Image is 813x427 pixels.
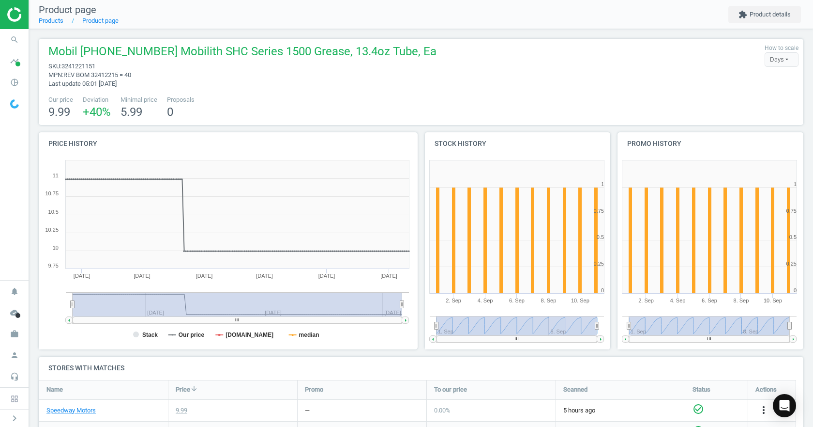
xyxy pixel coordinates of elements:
[5,367,24,386] i: headset_mic
[46,406,96,415] a: Speedway Motors
[63,71,131,79] span: REV BOM 32412215 = 40
[226,332,273,338] tspan: [DOMAIN_NAME]
[318,273,335,279] tspan: [DATE]
[48,44,437,62] span: Mobil [PHONE_NUMBER] Mobilith SHC Series 1500 Grease, 13.4oz Tube, Ea
[299,332,319,338] tspan: median
[734,298,749,303] tspan: 8. Sep
[758,404,769,417] button: more_vert
[765,52,798,67] div: Days
[83,105,111,119] span: +40 %
[541,298,556,303] tspan: 8. Sep
[120,105,142,119] span: 5.99
[134,273,151,279] tspan: [DATE]
[61,63,95,70] span: 3241221151
[5,282,24,300] i: notifications
[593,261,603,267] text: 0.25
[794,287,797,293] text: 0
[434,385,467,394] span: To our price
[786,208,797,214] text: 0.75
[789,234,797,240] text: 0.5
[142,332,158,338] tspan: Stack
[48,80,117,87] span: Last update 05:01 [DATE]
[786,261,797,267] text: 0.25
[256,273,273,279] tspan: [DATE]
[571,298,589,303] tspan: 10. Sep
[794,181,797,187] text: 1
[46,385,63,394] span: Name
[738,10,747,19] i: extension
[509,298,525,303] tspan: 6. Sep
[82,17,119,24] a: Product page
[9,412,20,424] i: chevron_right
[5,73,24,92] i: pie_chart_outlined
[48,63,61,70] span: sku :
[196,273,213,279] tspan: [DATE]
[5,303,24,322] i: cloud_done
[755,385,777,394] span: Actions
[179,332,205,338] tspan: Our price
[758,404,769,416] i: more_vert
[305,385,323,394] span: Promo
[446,298,461,303] tspan: 2. Sep
[120,95,157,104] span: Minimal price
[10,99,19,109] img: wGWNvw8QSZomAAAAABJRU5ErkJggg==
[48,209,59,215] text: 10.5
[48,71,63,79] span: mpn :
[2,412,27,425] button: chevron_right
[477,298,493,303] tspan: 4. Sep
[434,407,451,414] span: 0.00 %
[563,406,677,415] span: 5 hours ago
[670,298,686,303] tspan: 4. Sep
[190,385,198,393] i: arrow_downward
[425,132,611,155] h4: Stock history
[728,6,801,23] button: extensionProduct details
[5,346,24,364] i: person
[48,105,70,119] span: 9.99
[638,298,654,303] tspan: 2. Sep
[39,357,803,380] h4: Stores with matches
[39,4,96,16] span: Product page
[48,95,73,104] span: Our price
[593,208,603,214] text: 0.75
[176,385,190,394] span: Price
[5,325,24,343] i: work
[380,273,397,279] tspan: [DATE]
[617,132,803,155] h4: Promo history
[702,298,717,303] tspan: 6. Sep
[5,31,24,49] i: search
[45,227,59,233] text: 10.25
[764,298,782,303] tspan: 10. Sep
[765,44,798,52] label: How to scale
[601,181,603,187] text: 1
[167,105,173,119] span: 0
[7,7,76,22] img: ajHJNr6hYgQAAAAASUVORK5CYII=
[167,95,195,104] span: Proposals
[5,52,24,70] i: timeline
[693,403,704,415] i: check_circle_outline
[596,234,603,240] text: 0.5
[74,273,90,279] tspan: [DATE]
[83,95,111,104] span: Deviation
[45,190,59,196] text: 10.75
[773,394,796,417] div: Open Intercom Messenger
[39,17,63,24] a: Products
[601,287,603,293] text: 0
[693,385,710,394] span: Status
[563,385,587,394] span: Scanned
[39,132,418,155] h4: Price history
[53,173,59,178] text: 11
[176,406,187,415] div: 9.99
[48,263,59,269] text: 9.75
[305,406,310,415] div: —
[53,245,59,251] text: 10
